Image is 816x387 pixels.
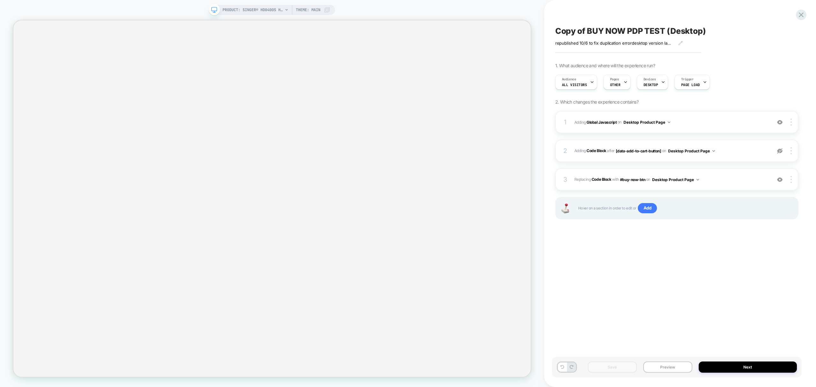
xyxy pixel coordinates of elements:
[610,83,621,87] span: OTHER
[574,148,606,153] span: Adding
[555,40,674,46] span: republished 10/6 to fix duplication errordesktop version launched 8.29 - republished on 9/2 to en...
[555,63,655,68] span: 1. What audience and where will the experience run?
[696,179,699,180] img: down arrow
[681,83,700,87] span: Page Load
[662,147,666,154] span: on
[574,118,768,126] span: Adding
[790,147,792,154] img: close
[555,99,638,105] span: 2. Which changes the experience contains?
[712,150,715,152] img: down arrow
[612,177,619,182] span: WITH
[681,77,694,82] span: Trigger
[559,203,572,213] img: Joystick
[616,148,661,153] span: [data-add-to-cart-button]
[562,116,569,128] div: 1
[617,119,622,126] span: on
[668,147,715,155] button: Desktop Product Page
[562,145,569,157] div: 2
[652,176,699,184] button: Desktop Product Page
[562,83,587,87] span: All Visitors
[607,148,615,153] span: AFTER
[562,77,576,82] span: Audience
[668,121,670,123] img: down arrow
[592,177,611,182] b: Code Block
[777,120,783,125] img: crossed eye
[586,148,606,153] b: Code Block
[610,77,619,82] span: Pages
[699,361,797,373] button: Next
[623,118,670,126] button: Desktop Product Page
[588,361,637,373] button: Save
[790,119,792,126] img: close
[555,26,706,36] span: Copy of BUY NOW PDP TEST (Desktop)
[574,177,611,182] span: Replacing
[790,176,792,183] img: close
[644,83,658,87] span: DESKTOP
[222,5,283,15] span: PRODUCT: SINGER® HD0400S Heavy Duty Serger
[620,177,645,182] span: #buy-now-btn
[578,203,791,213] span: Hover on a section in order to edit or
[777,148,783,154] img: eye
[644,77,656,82] span: Devices
[296,5,320,15] span: Theme: MAIN
[777,177,783,182] img: crossed eye
[638,203,657,213] span: Add
[646,176,650,183] span: on
[562,174,569,185] div: 3
[586,120,616,124] b: Global Javascript
[643,361,692,373] button: Preview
